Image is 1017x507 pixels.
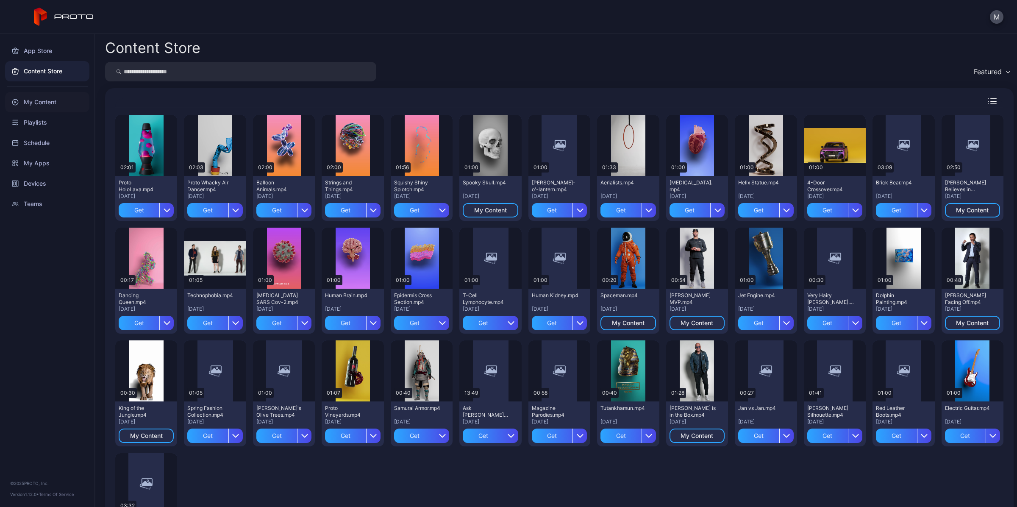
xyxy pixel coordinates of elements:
[532,193,587,200] div: [DATE]
[681,432,713,439] div: My Content
[5,41,89,61] a: App Store
[325,203,366,217] div: Get
[463,316,518,330] button: Get
[394,193,449,200] div: [DATE]
[681,320,713,326] div: My Content
[807,179,854,193] div: 4-Door Crossover.mp4
[119,179,165,193] div: Proto HoloLava.mp4
[187,429,242,443] button: Get
[119,306,174,312] div: [DATE]
[532,316,587,330] button: Get
[463,306,518,312] div: [DATE]
[532,405,578,418] div: Magazine Parodies.mp4
[463,316,503,330] div: Get
[945,429,986,443] div: Get
[394,292,441,306] div: Epidermis Cross Section.mp4
[256,429,311,443] button: Get
[945,306,1000,312] div: [DATE]
[394,418,449,425] div: [DATE]
[738,292,785,299] div: Jet Engine.mp4
[119,429,174,443] button: My Content
[463,179,509,186] div: Spooky Skull.mp4
[945,193,1000,200] div: [DATE]
[738,179,785,186] div: Helix Statue.mp4
[105,41,200,55] div: Content Store
[807,418,862,425] div: [DATE]
[600,292,647,299] div: Spaceman.mp4
[600,193,656,200] div: [DATE]
[532,292,578,299] div: Human Kidney.mp4
[256,316,297,330] div: Get
[187,316,228,330] div: Get
[532,429,572,443] div: Get
[738,193,793,200] div: [DATE]
[600,316,656,330] button: My Content
[807,316,848,330] div: Get
[670,418,725,425] div: [DATE]
[956,207,989,214] div: My Content
[738,203,793,217] button: Get
[945,429,1000,443] button: Get
[256,429,297,443] div: Get
[394,429,435,443] div: Get
[5,112,89,133] a: Playlists
[325,316,380,330] button: Get
[807,306,862,312] div: [DATE]
[5,133,89,153] a: Schedule
[876,316,931,330] button: Get
[945,418,1000,425] div: [DATE]
[807,429,848,443] div: Get
[5,153,89,173] div: My Apps
[670,316,725,330] button: My Content
[956,320,989,326] div: My Content
[807,193,862,200] div: [DATE]
[738,203,779,217] div: Get
[256,203,297,217] div: Get
[807,292,854,306] div: Very Hairy Jerry.mp4
[990,10,1003,24] button: M
[463,203,518,217] button: My Content
[39,492,74,497] a: Terms Of Service
[325,203,380,217] button: Get
[532,203,572,217] div: Get
[119,193,174,200] div: [DATE]
[325,316,366,330] div: Get
[394,179,441,193] div: Squishy Shiny Splotch.mp4
[600,418,656,425] div: [DATE]
[5,173,89,194] div: Devices
[600,429,656,443] button: Get
[256,405,303,418] div: Van Gogh's Olive Trees.mp4
[187,316,242,330] button: Get
[807,405,854,418] div: Billy Morrison's Silhouette.mp4
[474,207,507,214] div: My Content
[670,429,725,443] button: My Content
[807,203,862,217] button: Get
[5,194,89,214] a: Teams
[738,429,779,443] div: Get
[119,292,165,306] div: Dancing Queen.mp4
[325,418,380,425] div: [DATE]
[119,418,174,425] div: [DATE]
[119,203,174,217] button: Get
[532,316,572,330] div: Get
[187,306,242,312] div: [DATE]
[325,292,372,299] div: Human Brain.mp4
[10,492,39,497] span: Version 1.12.0 •
[670,203,725,217] button: Get
[807,316,862,330] button: Get
[394,316,449,330] button: Get
[325,405,372,418] div: Proto Vineyards.mp4
[325,193,380,200] div: [DATE]
[532,306,587,312] div: [DATE]
[256,203,311,217] button: Get
[325,429,366,443] div: Get
[876,405,923,418] div: Red Leather Boots.mp4
[5,92,89,112] a: My Content
[463,193,518,200] div: [DATE]
[738,405,785,412] div: Jan vs Jan.mp4
[325,179,372,193] div: Strings and Things.mp4
[670,203,710,217] div: Get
